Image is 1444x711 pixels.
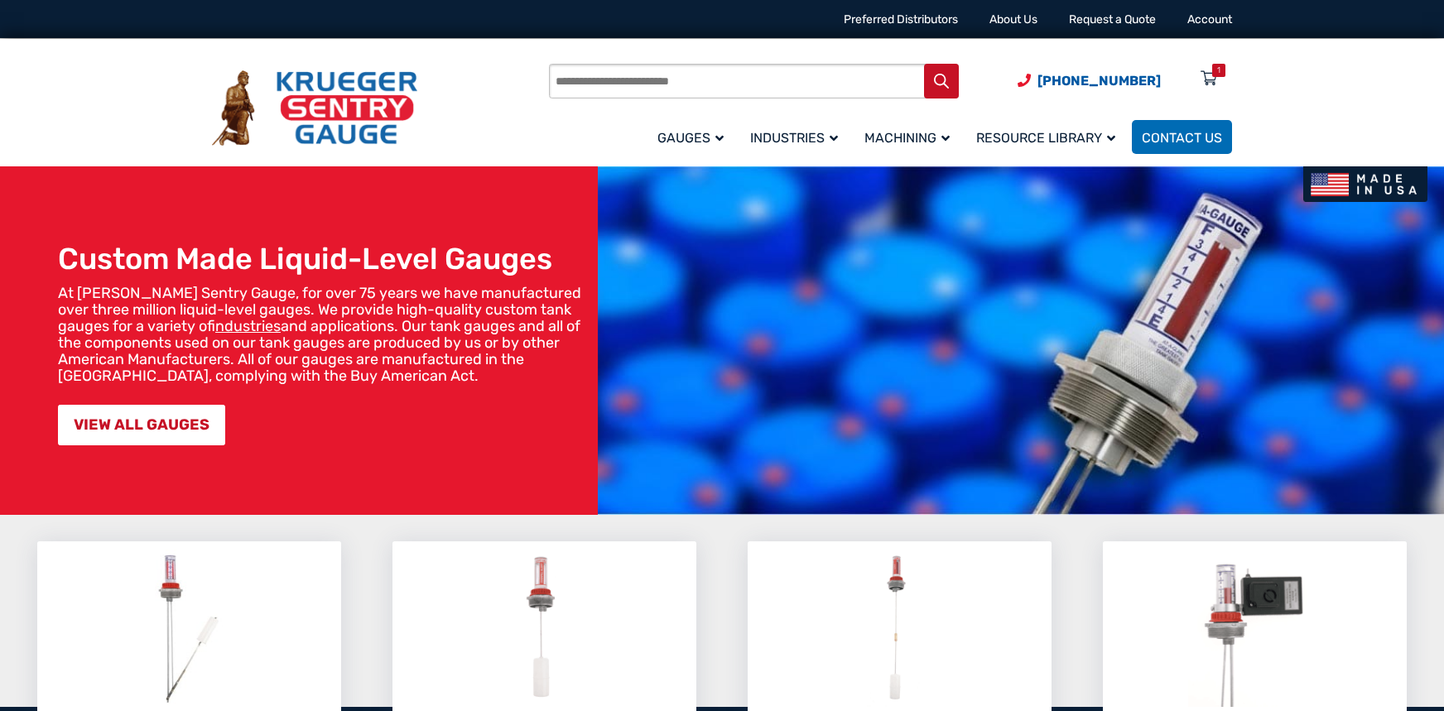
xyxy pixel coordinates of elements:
span: Gauges [657,130,724,146]
div: 1 [1217,64,1220,77]
img: Overfill Alert Gauges [508,550,581,707]
img: Leak Detection Gauges [867,550,932,707]
a: Contact Us [1132,120,1232,154]
img: Krueger Sentry Gauge [212,70,417,147]
a: VIEW ALL GAUGES [58,405,225,445]
a: Phone Number (920) 434-8860 [1018,70,1161,91]
p: At [PERSON_NAME] Sentry Gauge, for over 75 years we have manufactured over three million liquid-l... [58,285,590,384]
a: Request a Quote [1069,12,1156,26]
img: Liquid Level Gauges [145,550,233,707]
a: Industries [740,118,854,156]
span: [PHONE_NUMBER] [1037,73,1161,89]
span: Industries [750,130,838,146]
img: Made In USA [1303,166,1427,202]
a: Resource Library [966,118,1132,156]
a: About Us [989,12,1037,26]
img: bg_hero_bannerksentry [598,166,1444,515]
a: Account [1187,12,1232,26]
span: Contact Us [1142,130,1222,146]
h1: Custom Made Liquid-Level Gauges [58,241,590,276]
a: Machining [854,118,966,156]
img: Tank Gauge Accessories [1188,550,1321,707]
a: Preferred Distributors [844,12,958,26]
a: Gauges [647,118,740,156]
span: Machining [864,130,950,146]
span: Resource Library [976,130,1115,146]
a: industries [215,317,281,335]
